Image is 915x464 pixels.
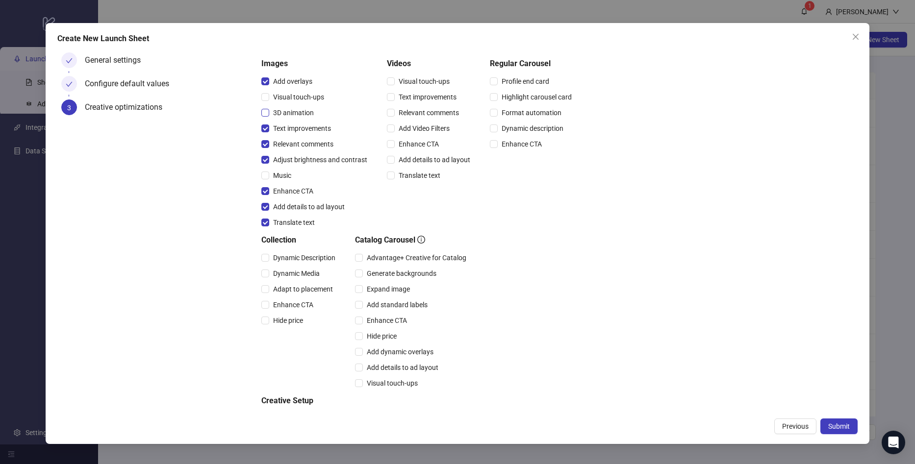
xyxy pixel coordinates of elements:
span: Music [269,170,295,181]
span: Add Video Filters [395,123,454,134]
span: Advantage+ Creative for Catalog [363,252,470,263]
span: check [66,57,73,64]
span: Submit [828,422,850,430]
span: Relevant comments [395,107,463,118]
div: General settings [85,52,149,68]
span: Previous [782,422,809,430]
span: Dynamic Description [269,252,339,263]
span: Enhance CTA [498,139,546,149]
div: Creative optimizations [85,99,170,115]
h5: Catalog Carousel [355,234,470,246]
span: Dynamic description [498,123,567,134]
span: Visual touch-ups [395,76,454,87]
span: Enhance CTA [269,299,317,310]
span: info-circle [417,236,425,244]
span: Add overlays [269,76,316,87]
h5: Creative Setup [261,395,576,407]
span: Adjust brightness and contrast [269,154,371,165]
span: Relevant comments [269,139,337,149]
div: Configure default values [85,76,177,92]
span: Enhance CTA [363,315,411,326]
span: Profile end card [498,76,553,87]
h5: Images [261,58,371,70]
span: Generate backgrounds [363,268,440,279]
span: Translate text [395,170,444,181]
div: Create New Launch Sheet [57,33,857,45]
span: Add dynamic overlays [363,346,437,357]
button: Close [848,29,864,45]
button: Submit [820,418,858,434]
span: Visual touch-ups [269,92,328,102]
span: Text improvements [395,92,460,102]
span: Translate text [269,217,319,228]
span: check [66,81,73,88]
h5: Collection [261,234,339,246]
span: Add details to ad layout [395,154,474,165]
button: Previous [774,418,816,434]
span: Add details to ad layout [363,362,442,373]
span: Enhance CTA [269,186,317,196]
span: Add standard labels [363,299,432,310]
span: Enhance CTA [395,139,443,149]
span: Hide price [363,331,401,342]
span: 3 [67,104,71,112]
span: Format automation [498,107,565,118]
span: Expand image [363,284,414,294]
h5: Videos [387,58,474,70]
span: 3D animation [269,107,318,118]
span: Hide price [269,315,307,326]
span: Text improvements [269,123,335,134]
span: Add details to ad layout [269,201,349,212]
span: Highlight carousel card [498,92,576,102]
span: close [852,33,860,41]
span: Visual touch-ups [363,378,422,389]
span: Adapt to placement [269,284,337,294]
span: Dynamic Media [269,268,324,279]
div: Open Intercom Messenger [882,431,905,454]
h5: Regular Carousel [490,58,576,70]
